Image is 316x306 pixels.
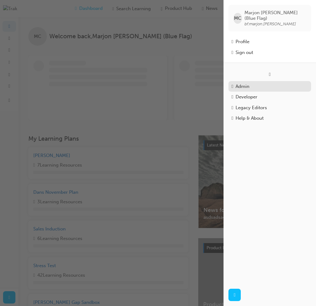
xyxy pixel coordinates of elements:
[232,39,233,44] span: man-icon
[228,36,311,47] a: Profile
[228,113,311,124] a: Help & About
[232,50,233,55] span: exit-icon
[244,21,296,27] span: bf.marjon.[PERSON_NAME]
[234,15,241,22] span: MC
[232,94,233,100] span: robot-icon
[236,83,249,90] div: Admin
[236,93,257,101] div: Developer
[228,92,311,102] a: Developer
[232,84,233,89] span: keys-icon
[244,10,306,21] span: Marjon [PERSON_NAME] (Blue Flag)
[236,38,249,45] div: Profile
[269,72,270,77] span: usergroup-icon
[228,102,311,113] a: Legacy Editors
[232,115,233,121] span: info-icon
[236,49,253,56] div: Sign out
[236,104,267,111] div: Legacy Editors
[232,105,233,110] span: notepad-icon
[236,115,264,122] div: Help & About
[228,47,311,58] button: Sign out
[234,292,235,299] span: next-icon
[228,81,311,92] a: Admin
